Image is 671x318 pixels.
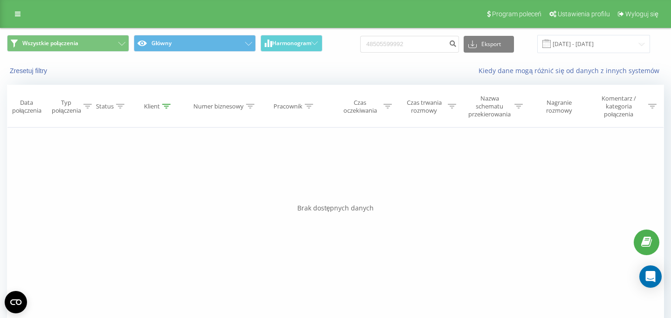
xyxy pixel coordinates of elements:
a: Kiedy dane mogą różnić się od danych z innych systemów [479,66,664,75]
button: Zresetuj filtry [7,67,52,75]
div: Open Intercom Messenger [639,265,662,288]
div: Czas trwania rozmowy [403,99,445,115]
div: Typ połączenia [52,99,81,115]
div: Czas oczekiwania [339,99,382,115]
span: Wyloguj się [625,10,658,18]
span: Wszystkie połączenia [22,40,78,47]
div: Klient [144,102,160,110]
button: Wszystkie połączenia [7,35,129,52]
div: Nazwa schematu przekierowania [467,95,512,118]
div: Brak dostępnych danych [7,203,664,213]
div: Nagranie rozmowy [534,99,584,115]
button: Open CMP widget [5,291,27,313]
button: Harmonogram [260,35,322,52]
div: Status [96,102,114,110]
button: Eksport [464,36,514,53]
div: Komentarz / kategoria połączenia [591,95,646,118]
span: Ustawienia profilu [558,10,610,18]
input: Wyszukiwanie według numeru [360,36,459,53]
span: Harmonogram [272,40,311,47]
button: Główny [134,35,256,52]
div: Numer biznesowy [193,102,244,110]
span: Program poleceń [492,10,541,18]
div: Data połączenia [7,99,46,115]
div: Pracownik [274,102,302,110]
